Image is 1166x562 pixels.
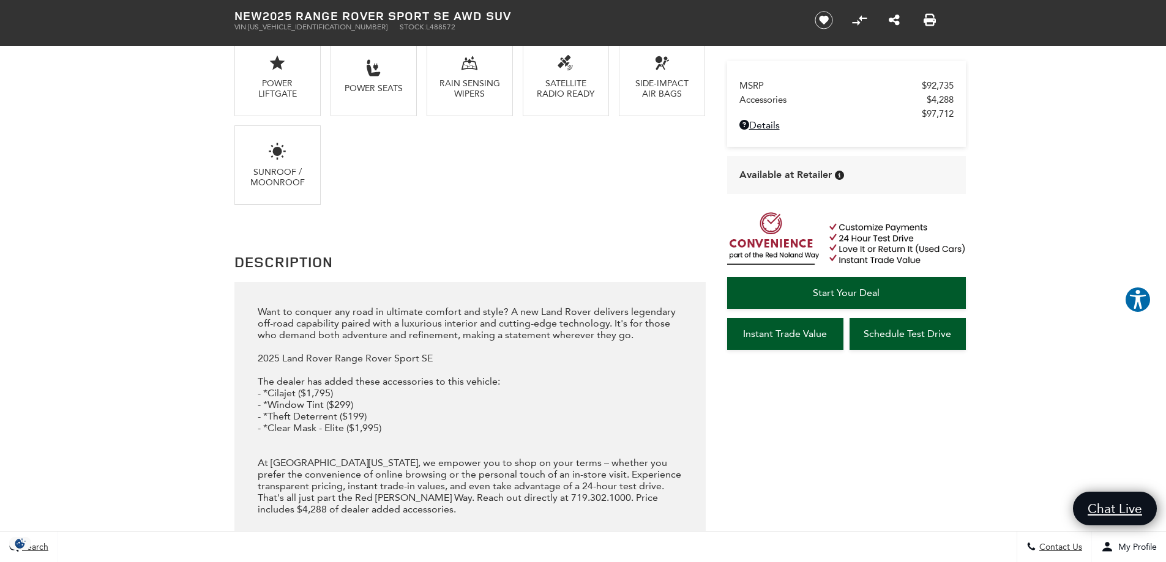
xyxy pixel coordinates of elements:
aside: Accessibility Help Desk [1124,286,1151,316]
span: $92,735 [922,80,954,91]
button: Compare Vehicle [850,11,869,29]
h1: 2025 Range Rover Sport SE AWD SUV [234,9,794,23]
iframe: YouTube video player [727,356,966,549]
a: $97,712 [739,108,954,119]
span: Available at Retailer [739,168,832,182]
a: Chat Live [1073,492,1157,525]
span: My Profile [1113,542,1157,552]
div: Power Liftgate [244,78,311,99]
div: Satellite Radio Ready [533,78,599,99]
span: Accessories [739,94,927,105]
div: Want to conquer any road in ultimate comfort and style? A new Land Rover delivers legendary off-r... [258,306,682,515]
div: Power Seats [340,83,407,94]
span: Contact Us [1036,542,1082,552]
a: Instant Trade Value [727,318,843,350]
span: Stock: [400,23,426,31]
span: [US_VEHICLE_IDENTIFICATION_NUMBER] [248,23,387,31]
span: VIN: [234,23,248,31]
span: Schedule Test Drive [864,328,951,339]
span: Chat Live [1082,500,1148,517]
div: Rain Sensing Wipers [436,78,503,99]
h2: Description [234,251,706,273]
span: Start Your Deal [813,287,880,298]
span: L488572 [426,23,455,31]
div: Side-Impact Air Bags [629,78,695,99]
a: Print this New 2025 Range Rover Sport SE AWD SUV [924,13,936,28]
a: Schedule Test Drive [850,318,966,350]
span: $97,712 [922,108,954,119]
a: Start Your Deal [727,277,966,309]
button: Open user profile menu [1092,531,1166,562]
button: Save vehicle [810,10,837,30]
span: Instant Trade Value [743,328,827,339]
a: MSRP $92,735 [739,80,954,91]
a: Accessories $4,288 [739,94,954,105]
span: $4,288 [927,94,954,105]
div: Sunroof / Moonroof [244,167,311,188]
a: Share this New 2025 Range Rover Sport SE AWD SUV [889,13,900,28]
section: Click to Open Cookie Consent Modal [6,537,34,550]
button: Explore your accessibility options [1124,286,1151,313]
span: MSRP [739,80,922,91]
a: Details [739,119,954,131]
strong: New [234,7,263,24]
img: Opt-Out Icon [6,537,34,550]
